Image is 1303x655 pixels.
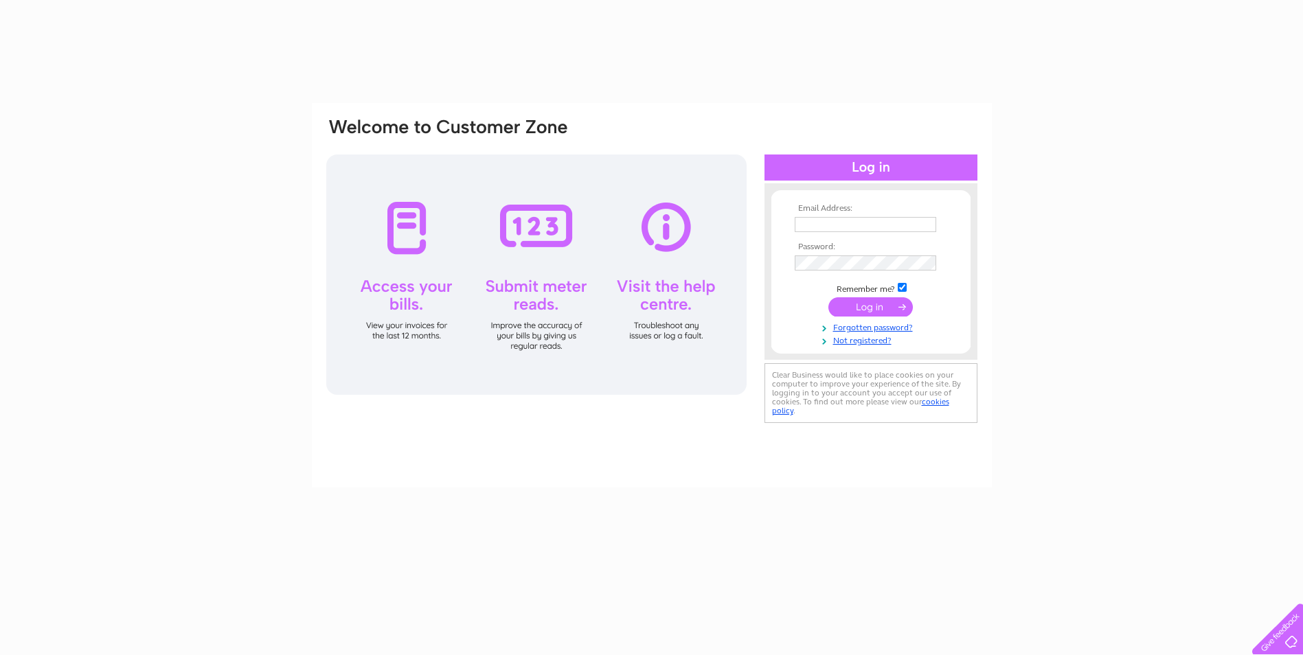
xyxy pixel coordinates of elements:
[764,363,977,423] div: Clear Business would like to place cookies on your computer to improve your experience of the sit...
[791,204,951,214] th: Email Address:
[791,242,951,252] th: Password:
[795,333,951,346] a: Not registered?
[828,297,913,317] input: Submit
[791,281,951,295] td: Remember me?
[772,397,949,415] a: cookies policy
[795,320,951,333] a: Forgotten password?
